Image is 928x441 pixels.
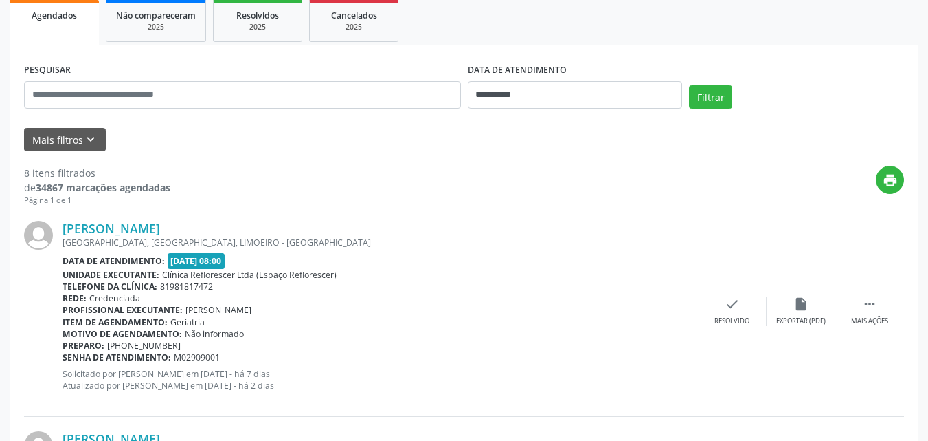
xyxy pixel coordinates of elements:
[170,316,205,328] span: Geriatria
[63,340,104,352] b: Preparo:
[63,368,698,391] p: Solicitado por [PERSON_NAME] em [DATE] - há 7 dias Atualizado por [PERSON_NAME] em [DATE] - há 2 ...
[223,22,292,32] div: 2025
[468,60,567,81] label: DATA DE ATENDIMENTO
[876,166,904,194] button: print
[107,340,181,352] span: [PHONE_NUMBER]
[689,85,732,109] button: Filtrar
[63,352,171,363] b: Senha de atendimento:
[24,180,170,195] div: de
[236,10,279,21] span: Resolvidos
[725,297,740,312] i: check
[793,297,808,312] i: insert_drive_file
[24,221,53,250] img: img
[851,316,888,326] div: Mais ações
[32,10,77,21] span: Agendados
[63,237,698,248] div: [GEOGRAPHIC_DATA], [GEOGRAPHIC_DATA], LIMOEIRO - [GEOGRAPHIC_DATA]
[116,10,196,21] span: Não compareceram
[63,316,168,328] b: Item de agendamento:
[168,253,225,269] span: [DATE] 08:00
[331,10,377,21] span: Cancelados
[319,22,388,32] div: 2025
[63,304,183,316] b: Profissional executante:
[714,316,749,326] div: Resolvido
[862,297,877,312] i: 
[24,60,71,81] label: PESQUISAR
[63,292,87,304] b: Rede:
[162,269,337,281] span: Clínica Reflorescer Ltda (Espaço Reflorescer)
[24,195,170,206] div: Página 1 de 1
[83,132,98,147] i: keyboard_arrow_down
[174,352,220,363] span: M02909001
[36,181,170,194] strong: 34867 marcações agendadas
[63,281,157,292] b: Telefone da clínica:
[160,281,213,292] span: 81981817472
[89,292,140,304] span: Credenciada
[776,316,826,326] div: Exportar (PDF)
[116,22,196,32] div: 2025
[63,269,159,281] b: Unidade executante:
[185,304,251,316] span: [PERSON_NAME]
[24,128,106,152] button: Mais filtroskeyboard_arrow_down
[63,221,160,236] a: [PERSON_NAME]
[63,328,182,340] b: Motivo de agendamento:
[24,166,170,180] div: 8 itens filtrados
[63,255,165,267] b: Data de atendimento:
[883,173,898,188] i: print
[185,328,244,340] span: Não informado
